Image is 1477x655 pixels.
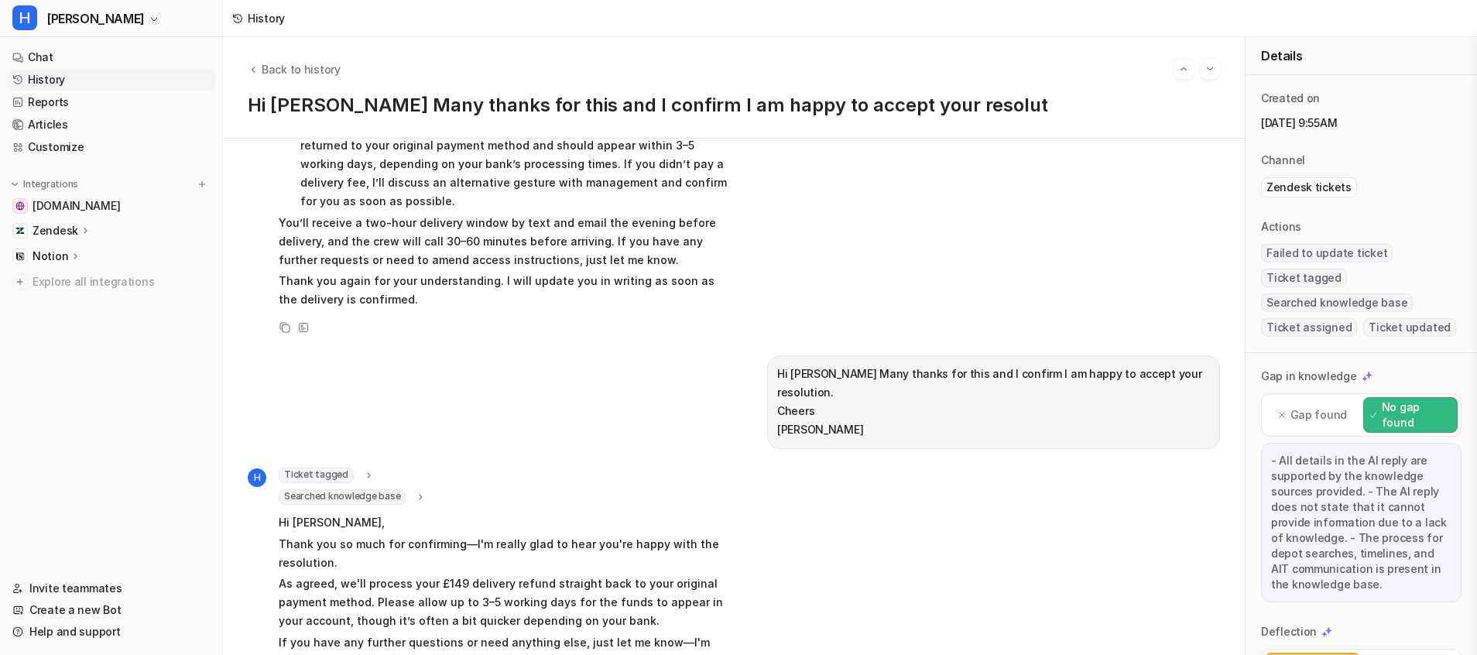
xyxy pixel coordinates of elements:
div: - All details in the AI reply are supported by the knowledge sources provided. - The AI reply doe... [1261,443,1462,602]
img: Zendesk [15,226,25,235]
p: Created on [1261,91,1320,106]
a: Help and support [6,621,216,643]
p: Thank you so much for confirming—I'm really glad to hear you're happy with the resolution. [279,535,732,572]
img: Notion [15,252,25,261]
p: No gap found [1382,400,1451,430]
p: You’ll receive a two-hour delivery window by text and email the evening before delivery, and the ... [279,214,732,269]
p: Hi [PERSON_NAME] Many thanks for this and I confirm I am happy to accept your resolution. Cheers ... [777,365,1210,439]
img: Previous session [1178,62,1189,76]
p: Gap in knowledge [1261,369,1357,384]
p: Zendesk [33,223,78,238]
span: Ticket assigned [1261,318,1357,337]
div: History [248,10,285,26]
img: swyfthome.com [15,201,25,211]
img: expand menu [9,179,20,190]
a: Invite teammates [6,578,216,599]
a: swyfthome.com[DOMAIN_NAME] [6,195,216,217]
a: Articles [6,114,216,135]
button: Go to next session [1200,59,1220,79]
img: explore all integrations [12,274,28,290]
p: Zendesk tickets [1266,180,1352,195]
a: Chat [6,46,216,68]
a: Customize [6,136,216,158]
button: Integrations [6,177,83,192]
p: Notion [33,249,68,264]
p: Integrations [23,178,78,190]
span: Failed to update ticket [1261,244,1393,262]
p: Channel [1261,153,1305,168]
img: Next session [1205,62,1215,76]
p: As agreed, we'll process your £149 delivery refund straight back to your original payment method.... [279,574,732,630]
div: Details [1246,37,1477,75]
p: [DATE] 9:55AM [1261,115,1462,131]
p: Thank you again for your understanding. I will update you in writing as soon as the delivery is c... [279,272,732,309]
a: Create a new Bot [6,599,216,621]
li: Regarding goodwill for the failed delivery and the time you’ve lost, we will be issuing a refund ... [296,99,732,211]
p: Hi [PERSON_NAME] Many thanks for this and I confirm I am happy to accept your resolut [248,94,1220,116]
button: Back to history [248,61,341,77]
p: Hi [PERSON_NAME], [279,513,732,532]
span: [DOMAIN_NAME] [33,198,120,214]
p: Gap found [1290,407,1347,423]
a: History [6,69,216,91]
span: Back to history [262,61,341,77]
img: menu_add.svg [197,179,207,190]
span: Ticket updated [1363,318,1456,337]
button: Go to previous session [1174,59,1194,79]
span: Ticket tagged [1261,269,1347,287]
a: Reports [6,91,216,113]
a: Explore all integrations [6,271,216,293]
span: H [12,5,37,30]
p: Actions [1261,219,1301,235]
span: Searched knowledge base [1261,293,1413,312]
span: Explore all integrations [33,269,210,294]
span: Ticket tagged [279,468,354,483]
span: [PERSON_NAME] [46,8,145,29]
span: H [248,468,266,487]
span: Searched knowledge base [279,489,406,505]
p: Deflection [1261,624,1317,640]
